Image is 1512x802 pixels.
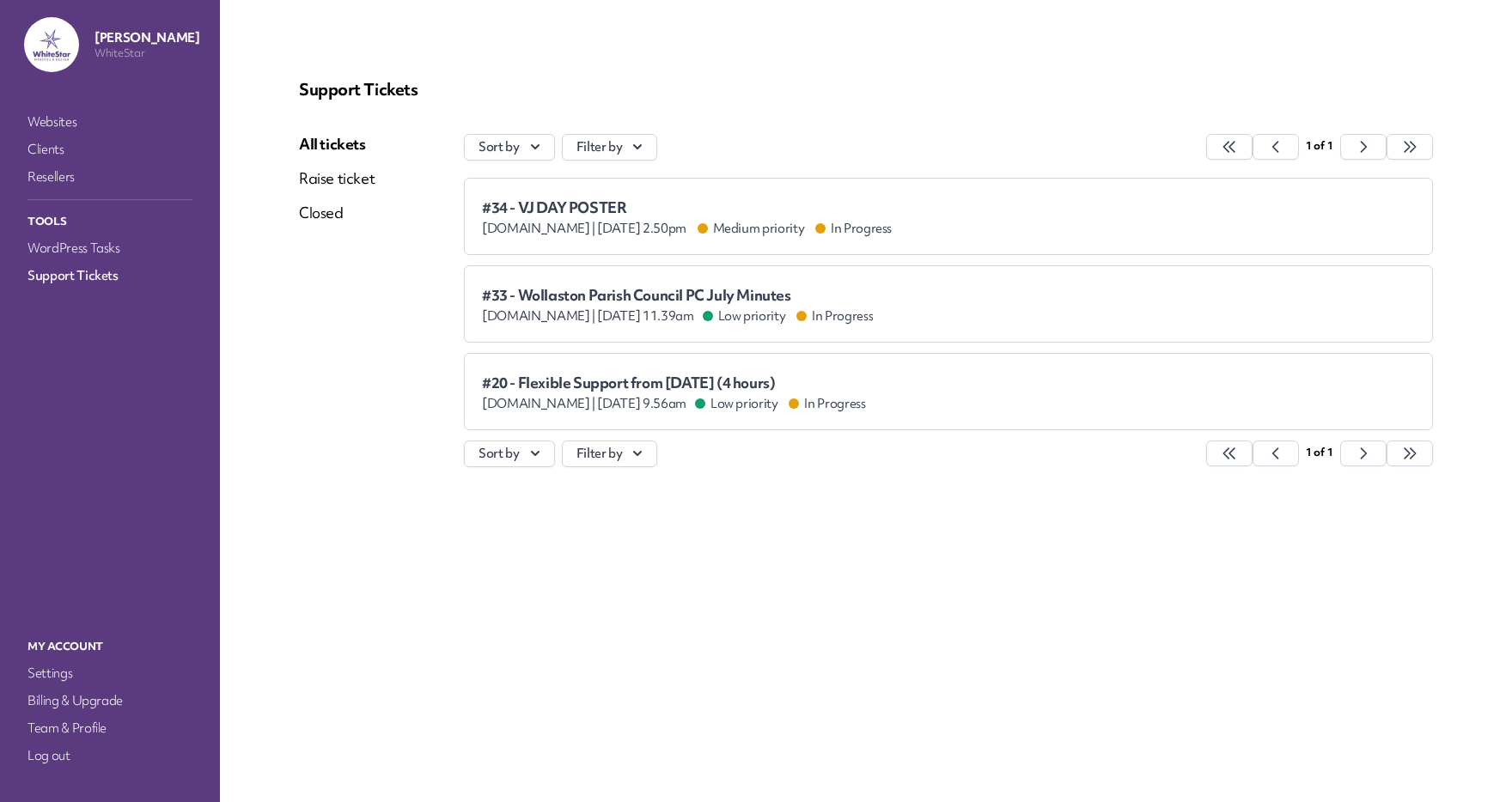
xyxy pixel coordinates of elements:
[24,716,196,740] a: Team & Profile
[299,168,375,189] a: Raise ticket
[562,134,658,161] button: Filter by
[24,661,196,685] a: Settings
[24,264,196,288] a: Support Tickets
[24,137,196,161] a: Clients
[464,178,1433,255] a: #34 - VJ DAY POSTER [DOMAIN_NAME] | [DATE] 2.50pm Medium priority In Progress
[299,79,1433,100] p: Support Tickets
[24,635,196,658] p: My Account
[94,46,199,60] p: WhiteStar
[299,134,375,155] a: All tickets
[482,395,866,412] div: [DATE] 9.56am
[482,287,873,304] span: #33 - Wollaston Parish Council PC July Minutes
[464,134,555,161] button: Sort by
[24,236,196,260] a: WordPress Tasks
[1306,445,1332,459] span: 1 of 1
[697,395,778,412] span: Low priority
[562,440,658,467] button: Filter by
[482,307,873,325] div: [DATE] 11.39am
[24,689,196,713] a: Billing & Upgrade
[482,307,595,325] span: [DOMAIN_NAME] |
[704,307,786,325] span: Low priority
[699,220,805,237] span: Medium priority
[817,220,892,237] span: In Progress
[1440,733,1495,785] iframe: chat widget
[482,374,866,392] span: #20 - Flexible Support from [DATE] (4 hours)
[464,353,1433,430] a: #20 - Flexible Support from [DATE] (4 hours) [DOMAIN_NAME] | [DATE] 9.56amLow priority In Progress
[1306,138,1332,153] span: 1 of 1
[299,203,375,223] a: Closed
[94,29,199,46] p: [PERSON_NAME]
[464,265,1433,343] a: #33 - Wollaston Parish Council PC July Minutes [DOMAIN_NAME] | [DATE] 11.39amLow priority In Prog...
[24,210,196,233] p: Tools
[798,307,873,325] span: In Progress
[790,395,865,412] span: In Progress
[464,440,555,467] button: Sort by
[482,395,595,412] span: [DOMAIN_NAME] |
[482,220,892,237] div: [DATE] 2.50pm
[24,744,196,768] a: Log out
[482,199,892,216] span: #34 - VJ DAY POSTER
[482,220,595,237] span: [DOMAIN_NAME] |
[24,110,196,134] a: Websites
[24,165,196,189] a: Resellers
